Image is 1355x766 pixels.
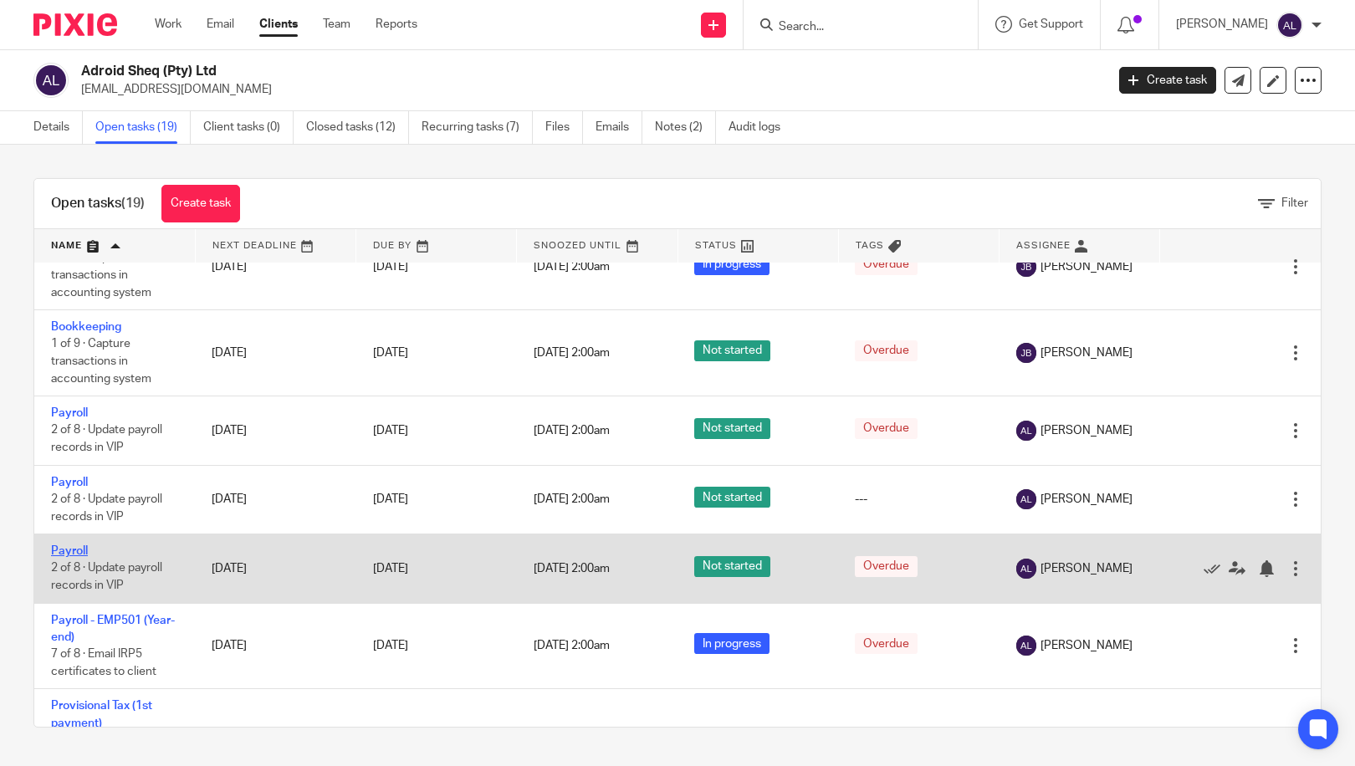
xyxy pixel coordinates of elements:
[51,425,162,454] span: 2 of 8 · Update payroll records in VIP
[694,418,770,439] span: Not started
[203,111,294,144] a: Client tasks (0)
[1041,491,1133,508] span: [PERSON_NAME]
[534,563,610,574] span: [DATE] 2:00am
[855,254,918,275] span: Overdue
[545,111,583,144] a: Files
[81,81,1094,98] p: [EMAIL_ADDRESS][DOMAIN_NAME]
[855,418,918,439] span: Overdue
[1041,345,1133,361] span: [PERSON_NAME]
[1016,421,1036,441] img: svg%3E
[1019,18,1083,30] span: Get Support
[51,493,162,523] span: 2 of 8 · Update payroll records in VIP
[155,16,182,33] a: Work
[1016,559,1036,579] img: svg%3E
[1281,197,1308,209] span: Filter
[534,640,610,651] span: [DATE] 2:00am
[373,347,408,359] span: [DATE]
[534,425,610,437] span: [DATE] 2:00am
[373,493,408,505] span: [DATE]
[1016,489,1036,509] img: svg%3E
[1041,258,1133,275] span: [PERSON_NAME]
[655,111,716,144] a: Notes (2)
[1176,16,1268,33] p: [PERSON_NAME]
[51,195,145,212] h1: Open tasks
[1016,343,1036,363] img: svg%3E
[777,20,928,35] input: Search
[534,241,621,250] span: Snoozed Until
[195,310,355,396] td: [DATE]
[376,16,417,33] a: Reports
[596,111,642,144] a: Emails
[195,465,355,534] td: [DATE]
[1119,67,1216,94] a: Create task
[195,534,355,603] td: [DATE]
[51,407,88,419] a: Payroll
[373,261,408,273] span: [DATE]
[1276,12,1303,38] img: svg%3E
[855,491,982,508] div: ---
[195,396,355,465] td: [DATE]
[51,615,175,643] a: Payroll - EMP501 (Year-end)
[373,425,408,437] span: [DATE]
[373,640,408,651] span: [DATE]
[534,261,610,273] span: [DATE] 2:00am
[323,16,350,33] a: Team
[51,563,162,592] span: 2 of 8 · Update payroll records in VIP
[729,111,793,144] a: Audit logs
[195,224,355,310] td: [DATE]
[207,16,234,33] a: Email
[121,197,145,210] span: (19)
[51,700,152,728] a: Provisional Tax (1st payment)
[856,241,884,250] span: Tags
[855,340,918,361] span: Overdue
[51,253,151,299] span: 1 of 9 · Capture transactions in accounting system
[855,556,918,577] span: Overdue
[1016,636,1036,656] img: svg%3E
[306,111,409,144] a: Closed tasks (12)
[81,63,892,80] h2: Adroid Sheq (Pty) Ltd
[259,16,298,33] a: Clients
[534,493,610,505] span: [DATE] 2:00am
[1041,637,1133,654] span: [PERSON_NAME]
[534,347,610,359] span: [DATE] 2:00am
[855,633,918,654] span: Overdue
[33,13,117,36] img: Pixie
[694,556,770,577] span: Not started
[695,241,737,250] span: Status
[373,563,408,574] span: [DATE]
[51,321,121,333] a: Bookkeeping
[694,340,770,361] span: Not started
[422,111,533,144] a: Recurring tasks (7)
[33,111,83,144] a: Details
[33,63,69,98] img: svg%3E
[1041,422,1133,439] span: [PERSON_NAME]
[694,633,770,654] span: In progress
[51,545,88,557] a: Payroll
[51,477,88,488] a: Payroll
[51,648,156,677] span: 7 of 8 · Email IRP5 certificates to client
[161,185,240,222] a: Create task
[694,487,770,508] span: Not started
[51,339,151,385] span: 1 of 9 · Capture transactions in accounting system
[1041,560,1133,577] span: [PERSON_NAME]
[694,254,770,275] span: In progress
[195,603,355,689] td: [DATE]
[95,111,191,144] a: Open tasks (19)
[1204,560,1229,577] a: Mark as done
[1016,257,1036,277] img: svg%3E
